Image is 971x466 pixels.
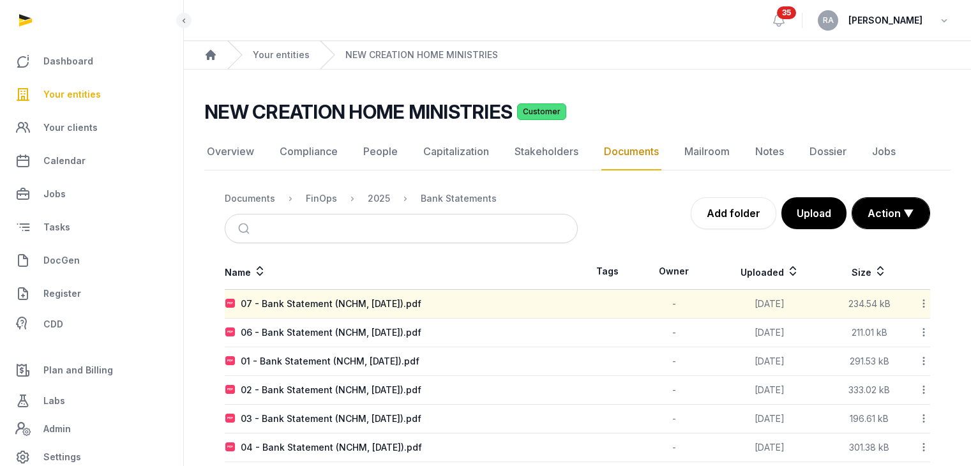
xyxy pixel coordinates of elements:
[638,319,711,347] td: -
[691,197,776,229] a: Add folder
[421,192,497,205] div: Bank Statements
[225,356,236,366] img: pdf.svg
[711,253,829,290] th: Uploaded
[225,385,236,395] img: pdf.svg
[10,179,173,209] a: Jobs
[43,120,98,135] span: Your clients
[869,133,898,170] a: Jobs
[823,17,834,24] span: RA
[43,317,63,332] span: CDD
[225,192,275,205] div: Documents
[43,449,81,465] span: Settings
[10,245,173,276] a: DocGen
[638,433,711,462] td: -
[781,197,847,229] button: Upload
[204,133,951,170] nav: Tabs
[829,253,910,290] th: Size
[43,363,113,378] span: Plan and Billing
[43,253,80,268] span: DocGen
[204,133,257,170] a: Overview
[204,100,512,123] h2: NEW CREATION HOME MINISTRIES
[10,79,173,110] a: Your entities
[829,405,910,433] td: 196.61 kB
[10,46,173,77] a: Dashboard
[10,278,173,309] a: Register
[753,133,787,170] a: Notes
[241,412,421,425] div: 03 - Bank Statement (NCHM, [DATE]).pdf
[829,290,910,319] td: 234.54 kB
[241,441,422,454] div: 04 - Bank Statement (NCHM, [DATE]).pdf
[755,413,785,424] span: [DATE]
[421,133,492,170] a: Capitalization
[829,347,910,376] td: 291.53 kB
[43,54,93,69] span: Dashboard
[638,290,711,319] td: -
[755,356,785,366] span: [DATE]
[241,297,421,310] div: 07 - Bank Statement (NCHM, [DATE]).pdf
[755,298,785,309] span: [DATE]
[43,153,86,169] span: Calendar
[777,6,796,19] span: 35
[638,376,711,405] td: -
[10,386,173,416] a: Labs
[225,299,236,309] img: pdf.svg
[829,433,910,462] td: 301.38 kB
[10,212,173,243] a: Tasks
[638,347,711,376] td: -
[225,414,236,424] img: pdf.svg
[43,220,70,235] span: Tasks
[361,133,400,170] a: People
[517,103,566,120] span: Customer
[277,133,340,170] a: Compliance
[807,133,849,170] a: Dossier
[818,10,838,31] button: RA
[10,146,173,176] a: Calendar
[225,183,578,214] nav: Breadcrumb
[345,49,498,61] a: NEW CREATION HOME MINISTRIES
[512,133,581,170] a: Stakeholders
[43,87,101,102] span: Your entities
[368,192,390,205] div: 2025
[43,421,71,437] span: Admin
[10,112,173,143] a: Your clients
[829,376,910,405] td: 333.02 kB
[755,442,785,453] span: [DATE]
[43,286,81,301] span: Register
[829,319,910,347] td: 211.01 kB
[601,133,661,170] a: Documents
[306,192,337,205] div: FinOps
[241,326,421,339] div: 06 - Bank Statement (NCHM, [DATE]).pdf
[225,442,236,453] img: pdf.svg
[755,384,785,395] span: [DATE]
[225,327,236,338] img: pdf.svg
[10,312,173,337] a: CDD
[184,41,971,70] nav: Breadcrumb
[852,198,930,229] button: Action ▼
[230,214,260,243] button: Submit
[10,355,173,386] a: Plan and Billing
[682,133,732,170] a: Mailroom
[225,253,578,290] th: Name
[43,186,66,202] span: Jobs
[253,49,310,61] a: Your entities
[755,327,785,338] span: [DATE]
[43,393,65,409] span: Labs
[10,416,173,442] a: Admin
[578,253,638,290] th: Tags
[848,13,922,28] span: [PERSON_NAME]
[241,384,421,396] div: 02 - Bank Statement (NCHM, [DATE]).pdf
[638,405,711,433] td: -
[241,355,419,368] div: 01 - Bank Statement (NCHM, [DATE]).pdf
[638,253,711,290] th: Owner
